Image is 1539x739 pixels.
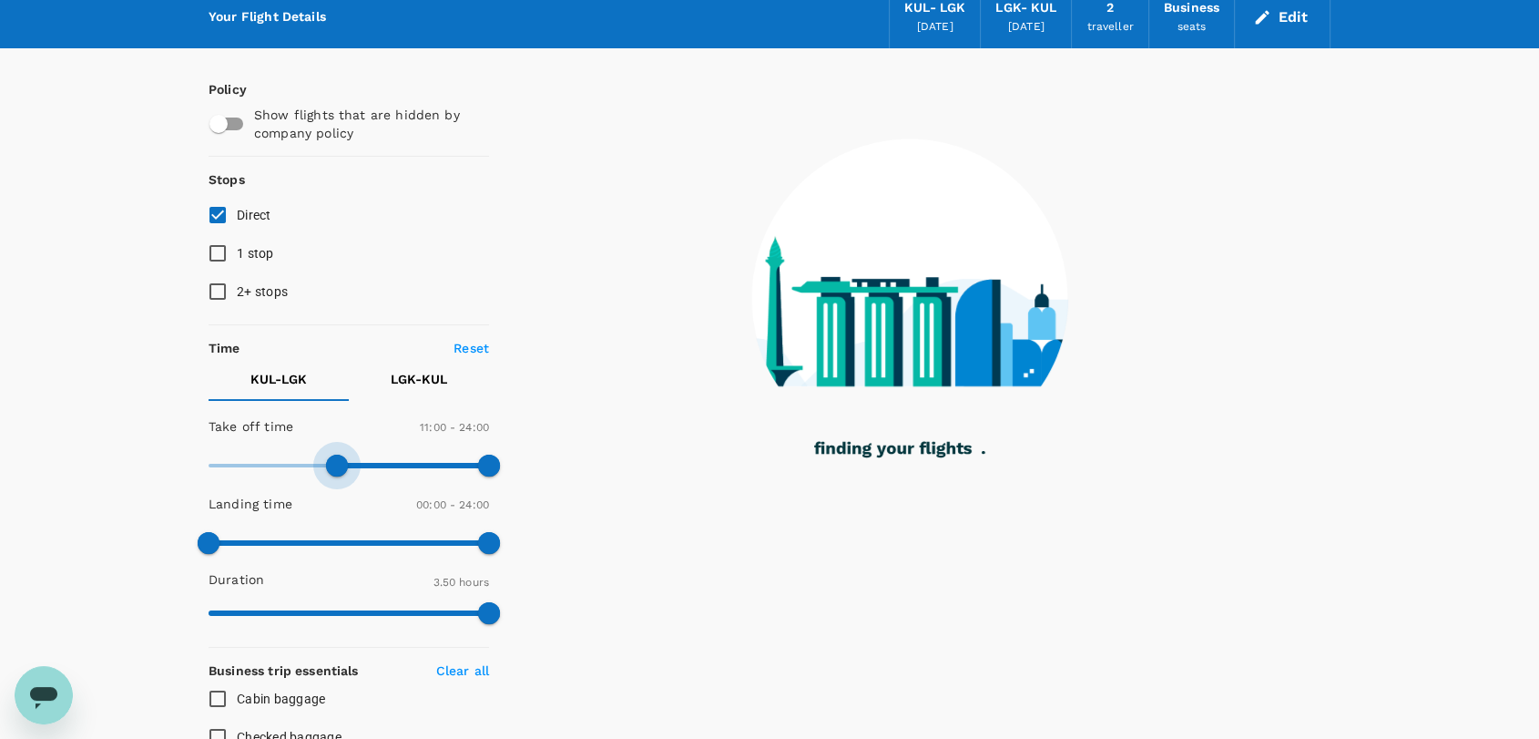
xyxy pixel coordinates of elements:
[209,663,359,678] strong: Business trip essentials
[209,80,225,98] p: Policy
[250,370,307,388] p: KUL - LGK
[433,576,490,589] span: 3.50 hours
[237,692,325,706] span: Cabin baggage
[1086,18,1133,36] div: traveller
[1249,3,1315,32] button: Edit
[209,7,326,27] div: Your Flight Details
[454,339,489,357] p: Reset
[391,370,447,388] p: LGK - KUL
[15,666,73,724] iframe: Button to launch messaging window
[436,662,489,680] p: Clear all
[209,339,240,357] p: Time
[237,284,288,299] span: 2+ stops
[420,421,489,434] span: 11:00 - 24:00
[982,451,985,454] g: .
[237,246,274,261] span: 1 stop
[416,498,489,511] span: 00:00 - 24:00
[1008,18,1045,36] div: [DATE]
[814,442,972,458] g: finding your flights
[209,570,264,589] p: Duration
[209,417,293,436] p: Take off time
[1177,18,1207,36] div: seats
[254,106,476,142] p: Show flights that are hidden by company policy
[917,18,953,36] div: [DATE]
[209,495,292,513] p: Landing time
[209,172,245,187] strong: Stops
[237,208,271,222] span: Direct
